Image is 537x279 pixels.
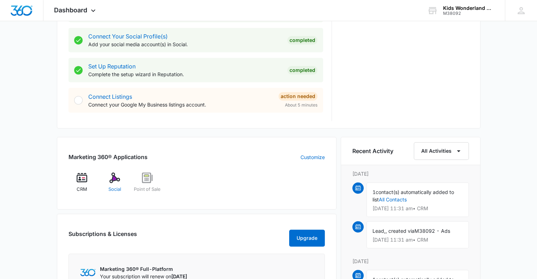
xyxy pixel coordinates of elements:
button: All Activities [414,142,469,160]
img: Marketing 360 Logo [80,269,96,276]
p: Add your social media account(s) in Social. [88,41,282,48]
a: Connect Your Social Profile(s) [88,33,168,40]
span: Lead, [372,228,386,234]
a: Point of Sale [134,172,161,198]
div: account name [443,5,495,11]
a: Set Up Reputation [88,63,136,70]
div: Completed [287,36,317,44]
p: Complete the setup wizard in Reputation. [88,71,282,78]
span: Social [108,186,121,193]
p: Marketing 360® Full-Platform [100,265,187,273]
a: Connect Listings [88,93,132,100]
span: , created via [386,228,414,234]
p: [DATE] [352,257,469,265]
div: Completed [287,66,317,74]
span: About 5 minutes [285,102,317,108]
p: [DATE] 11:31 am • CRM [372,206,463,211]
p: [DATE] [352,170,469,177]
span: CRM [77,186,87,193]
h2: Subscriptions & Licenses [68,230,137,244]
span: M38092 - Ads [414,228,450,234]
a: CRM [68,172,96,198]
span: 1 [372,189,376,195]
button: Upgrade [289,230,325,247]
div: Action Needed [279,92,317,101]
a: Customize [300,153,325,161]
p: [DATE] 11:31 am • CRM [372,237,463,242]
p: Connect your Google My Business listings account. [88,101,273,108]
span: Point of Sale [134,186,161,193]
span: contact(s) automatically added to list [372,189,454,202]
a: All Contacts [379,196,407,202]
div: account id [443,11,495,16]
span: Dashboard [54,6,87,14]
h6: Recent Activity [352,147,393,155]
h2: Marketing 360® Applications [68,153,148,161]
a: Social [101,172,128,198]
